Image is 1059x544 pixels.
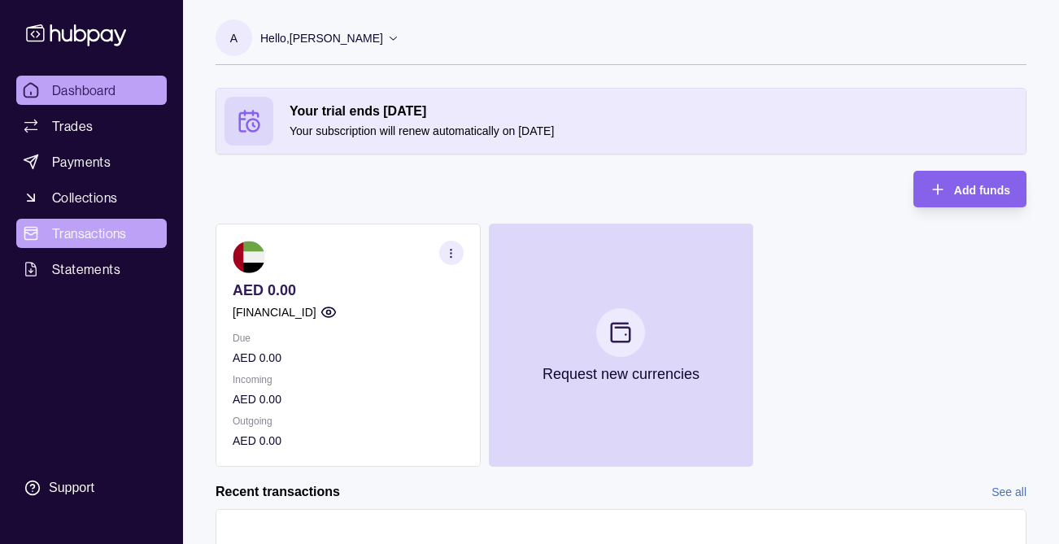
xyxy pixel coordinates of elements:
[233,349,464,367] p: AED 0.00
[489,224,754,467] button: Request new currencies
[230,29,238,47] p: A
[16,111,167,141] a: Trades
[52,116,93,136] span: Trades
[52,259,120,279] span: Statements
[290,122,1018,140] p: Your subscription will renew automatically on [DATE]
[290,102,1018,120] h2: Your trial ends [DATE]
[991,483,1026,501] a: See all
[233,390,464,408] p: AED 0.00
[52,224,127,243] span: Transactions
[52,81,116,100] span: Dashboard
[913,171,1026,207] button: Add funds
[543,365,699,383] p: Request new currencies
[954,184,1010,197] span: Add funds
[52,152,111,172] span: Payments
[16,255,167,284] a: Statements
[16,183,167,212] a: Collections
[233,412,464,430] p: Outgoing
[233,329,464,347] p: Due
[16,471,167,505] a: Support
[52,188,117,207] span: Collections
[233,371,464,389] p: Incoming
[16,147,167,176] a: Payments
[49,479,94,497] div: Support
[16,76,167,105] a: Dashboard
[16,219,167,248] a: Transactions
[260,29,383,47] p: Hello, [PERSON_NAME]
[233,241,265,273] img: ae
[233,281,464,299] p: AED 0.00
[233,432,464,450] p: AED 0.00
[233,303,316,321] p: [FINANCIAL_ID]
[216,483,340,501] h2: Recent transactions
